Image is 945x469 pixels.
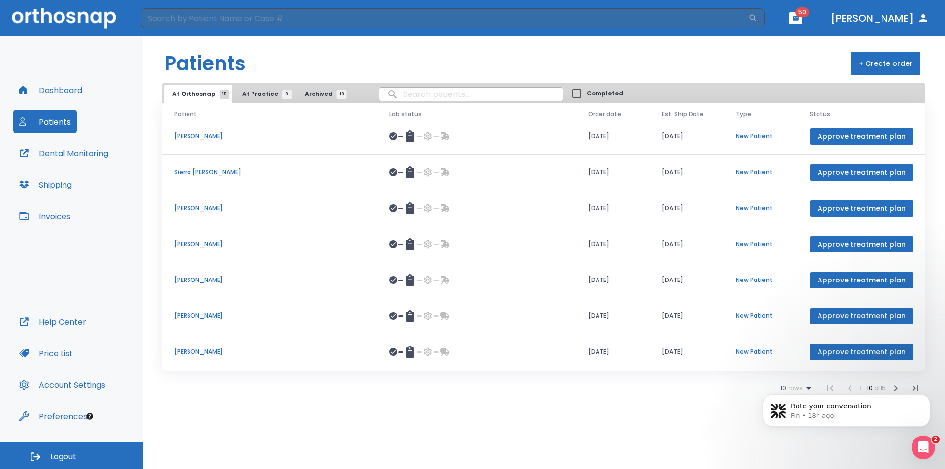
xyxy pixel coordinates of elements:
[13,373,111,397] button: Account Settings
[576,155,650,190] td: [DATE]
[13,342,79,365] button: Price List
[220,90,229,99] span: 15
[576,298,650,334] td: [DATE]
[13,110,77,133] button: Patients
[576,262,650,298] td: [DATE]
[13,204,76,228] button: Invoices
[85,412,94,421] div: Tooltip anchor
[810,110,830,119] span: Status
[174,204,366,213] p: [PERSON_NAME]
[736,347,786,356] p: New Patient
[174,168,366,177] p: Sierra [PERSON_NAME]
[736,132,786,141] p: New Patient
[810,344,913,360] button: Approve treatment plan
[650,262,724,298] td: [DATE]
[650,190,724,226] td: [DATE]
[810,236,913,252] button: Approve treatment plan
[736,312,786,320] p: New Patient
[662,110,704,119] span: Est. Ship Date
[389,110,422,119] span: Lab status
[174,312,366,320] p: [PERSON_NAME]
[12,8,116,28] img: Orthosnap
[650,119,724,155] td: [DATE]
[576,119,650,155] td: [DATE]
[141,8,748,28] input: Search by Patient Name or Case #
[13,141,114,165] button: Dental Monitoring
[587,89,623,98] span: Completed
[736,276,786,284] p: New Patient
[576,226,650,262] td: [DATE]
[810,308,913,324] button: Approve treatment plan
[13,173,78,196] button: Shipping
[795,7,809,17] span: 50
[932,436,940,443] span: 2
[588,110,621,119] span: Order date
[13,310,92,334] button: Help Center
[174,240,366,249] p: [PERSON_NAME]
[13,405,93,428] button: Preferences
[576,190,650,226] td: [DATE]
[164,85,351,103] div: tabs
[851,52,920,75] button: + Create order
[650,226,724,262] td: [DATE]
[736,240,786,249] p: New Patient
[282,90,292,99] span: 8
[305,90,342,98] span: Archived
[810,200,913,217] button: Approve treatment plan
[13,78,88,102] button: Dashboard
[172,90,224,98] span: At Orthosnap
[736,168,786,177] p: New Patient
[164,49,246,78] h1: Patients
[650,298,724,334] td: [DATE]
[810,164,913,181] button: Approve treatment plan
[810,128,913,145] button: Approve treatment plan
[736,204,786,213] p: New Patient
[379,85,563,104] input: search
[242,90,287,98] span: At Practice
[576,334,650,370] td: [DATE]
[174,110,197,119] span: Patient
[810,272,913,288] button: Approve treatment plan
[174,276,366,284] p: [PERSON_NAME]
[174,347,366,356] p: [PERSON_NAME]
[748,374,945,442] iframe: Intercom notifications message
[174,132,366,141] p: [PERSON_NAME]
[650,334,724,370] td: [DATE]
[337,90,347,99] span: 18
[912,436,935,459] iframe: Intercom live chat
[50,451,76,462] span: Logout
[827,9,933,27] button: [PERSON_NAME]
[736,110,751,119] span: Type
[650,155,724,190] td: [DATE]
